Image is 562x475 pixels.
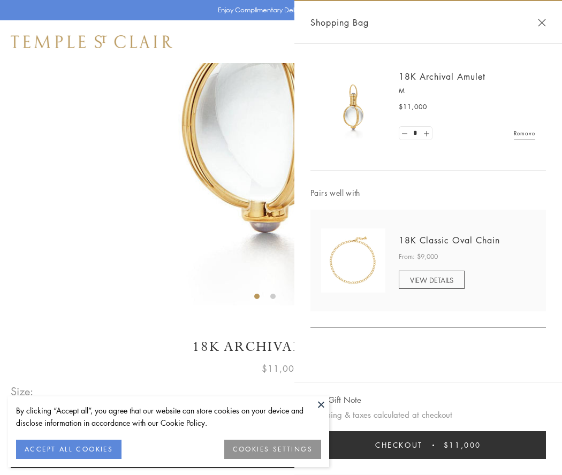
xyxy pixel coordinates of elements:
[410,275,453,285] span: VIEW DETAILS
[399,102,427,112] span: $11,000
[310,408,546,422] p: Shipping & taxes calculated at checkout
[321,75,385,139] img: 18K Archival Amulet
[399,71,485,82] a: 18K Archival Amulet
[421,127,431,140] a: Set quantity to 2
[11,35,172,48] img: Temple St. Clair
[11,338,551,356] h1: 18K Archival Amulet
[218,5,339,16] p: Enjoy Complimentary Delivery & Returns
[375,439,423,451] span: Checkout
[310,187,546,199] span: Pairs well with
[399,251,438,262] span: From: $9,000
[514,127,535,139] a: Remove
[399,271,465,289] a: VIEW DETAILS
[399,234,500,246] a: 18K Classic Oval Chain
[262,362,300,376] span: $11,000
[224,440,321,459] button: COOKIES SETTINGS
[310,16,369,29] span: Shopping Bag
[444,439,481,451] span: $11,000
[310,393,361,407] button: Add Gift Note
[16,404,321,429] div: By clicking “Accept all”, you agree that our website can store cookies on your device and disclos...
[399,86,535,96] p: M
[11,382,34,400] span: Size:
[16,440,121,459] button: ACCEPT ALL COOKIES
[321,228,385,293] img: N88865-OV18
[538,19,546,27] button: Close Shopping Bag
[310,431,546,459] button: Checkout $11,000
[399,127,410,140] a: Set quantity to 0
